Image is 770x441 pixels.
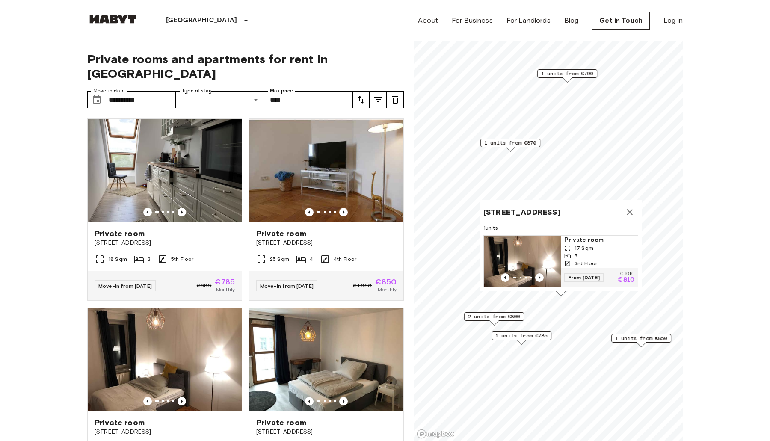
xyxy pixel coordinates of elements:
[260,283,314,289] span: Move-in from [DATE]
[88,119,242,222] img: Marketing picture of unit DE-02-012-002-01HF
[480,200,642,296] div: Map marker
[541,70,593,77] span: 1 units from €790
[618,277,634,284] p: €810
[564,236,634,244] span: Private room
[98,283,152,289] span: Move-in from [DATE]
[148,255,151,263] span: 3
[501,273,509,282] button: Previous image
[495,332,548,340] span: 1 units from €785
[249,118,404,301] a: Marketing picture of unit DE-02-017-001-04HFPrevious imagePrevious imagePrivate room[STREET_ADDRE...
[305,208,314,216] button: Previous image
[310,255,313,263] span: 4
[256,228,306,239] span: Private room
[564,15,579,26] a: Blog
[88,91,105,108] button: Choose date, selected date is 15 Sep 2025
[197,282,212,290] span: €980
[620,272,634,277] p: €1010
[506,15,551,26] a: For Landlords
[95,239,235,247] span: [STREET_ADDRESS]
[483,235,638,287] a: Marketing picture of unit DE-02-009-002-01HFPrevious imagePrevious imagePrivate room17 Sqm53rd Fl...
[375,278,397,286] span: €850
[182,87,212,95] label: Type of stay
[87,118,242,301] a: Marketing picture of unit DE-02-012-002-01HFPrevious imagePrevious imagePrivate room[STREET_ADDRE...
[93,87,125,95] label: Move-in date
[564,273,604,282] span: From [DATE]
[88,308,242,411] img: Marketing picture of unit DE-02-009-002-01HF
[143,208,152,216] button: Previous image
[178,208,186,216] button: Previous image
[339,397,348,405] button: Previous image
[87,52,404,81] span: Private rooms and apartments for rent in [GEOGRAPHIC_DATA]
[535,273,544,282] button: Previous image
[483,207,560,217] span: [STREET_ADDRESS]
[95,228,145,239] span: Private room
[249,119,403,222] img: Marketing picture of unit DE-02-017-001-04HF
[615,334,667,342] span: 1 units from €850
[464,312,524,326] div: Map marker
[87,15,139,24] img: Habyt
[387,91,404,108] button: tune
[334,255,356,263] span: 4th Floor
[417,429,454,439] a: Mapbox logo
[108,255,127,263] span: 18 Sqm
[483,224,638,232] span: 1 units
[249,308,403,411] img: Marketing picture of unit DE-02-010-001-02HF
[171,255,193,263] span: 5th Floor
[256,417,306,428] span: Private room
[339,208,348,216] button: Previous image
[484,139,536,147] span: 1 units from €870
[352,91,370,108] button: tune
[575,244,593,252] span: 17 Sqm
[256,239,397,247] span: [STREET_ADDRESS]
[452,15,493,26] a: For Business
[370,91,387,108] button: tune
[575,260,597,267] span: 3rd Floor
[256,428,397,436] span: [STREET_ADDRESS]
[484,236,561,287] img: Marketing picture of unit DE-02-009-002-01HF
[378,286,397,293] span: Monthly
[418,15,438,26] a: About
[166,15,237,26] p: [GEOGRAPHIC_DATA]
[480,139,540,152] div: Map marker
[592,12,650,30] a: Get in Touch
[216,286,235,293] span: Monthly
[663,15,683,26] a: Log in
[305,397,314,405] button: Previous image
[537,69,597,83] div: Map marker
[353,282,372,290] span: €1,060
[492,331,551,345] div: Map marker
[95,417,145,428] span: Private room
[270,87,293,95] label: Max price
[468,313,520,320] span: 2 units from €800
[178,397,186,405] button: Previous image
[95,428,235,436] span: [STREET_ADDRESS]
[575,252,577,260] span: 5
[270,255,289,263] span: 25 Sqm
[143,397,152,405] button: Previous image
[215,278,235,286] span: €785
[611,334,671,347] div: Map marker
